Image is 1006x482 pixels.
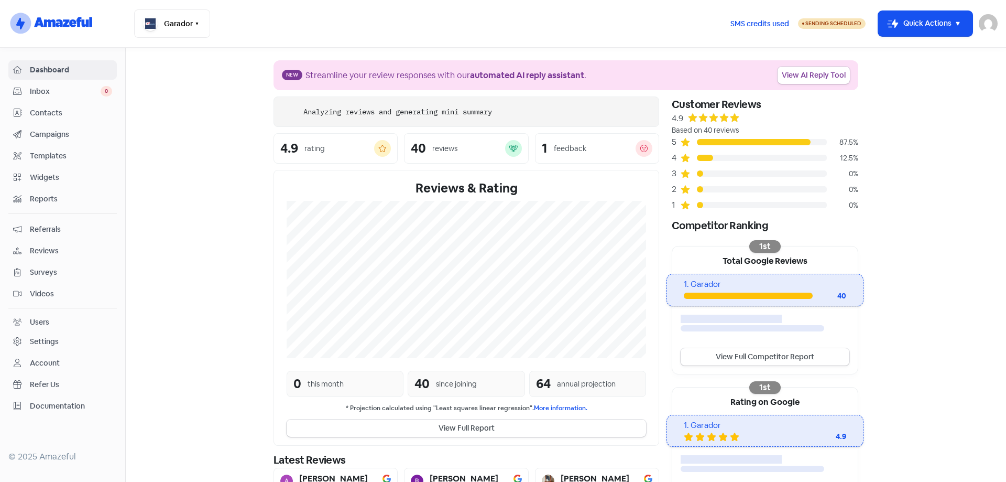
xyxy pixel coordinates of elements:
a: Videos [8,284,117,304]
span: Contacts [30,108,112,119]
div: Customer Reviews [672,97,858,112]
div: Users [30,317,49,328]
div: 3 [672,167,680,180]
span: SMS credits used [730,18,789,29]
a: Widgets [8,168,117,187]
a: More information. [534,404,587,412]
div: 1. Garador [684,420,846,432]
div: Total Google Reviews [672,247,858,274]
div: 0% [827,200,858,211]
div: 4.9 [280,142,298,155]
div: 1 [542,142,548,155]
span: Inbox [30,86,101,97]
a: Contacts [8,103,117,123]
div: rating [304,143,325,154]
div: reviews [432,143,457,154]
a: 4.9rating [274,133,398,164]
div: Rating on Google [672,388,858,415]
b: automated AI reply assistant [470,70,584,81]
a: Dashboard [8,60,117,80]
span: Refer Us [30,379,112,390]
div: Reviews & Rating [287,179,646,198]
div: Latest Reviews [274,452,659,468]
div: 12.5% [827,153,858,164]
button: Garador [134,9,210,38]
div: 1st [749,381,781,394]
button: Quick Actions [878,11,972,36]
small: * Projection calculated using "Least squares linear regression". [287,403,646,413]
div: annual projection [557,379,616,390]
div: 64 [536,374,551,393]
span: Campaigns [30,129,112,140]
a: View AI Reply Tool [778,67,850,84]
a: 1feedback [535,133,659,164]
a: 40reviews [404,133,528,164]
div: 4 [672,152,680,164]
a: Users [8,313,117,332]
a: Referrals [8,220,117,239]
span: Surveys [30,267,112,278]
span: Referrals [30,224,112,235]
div: Based on 40 reviews [672,125,858,136]
a: Account [8,354,117,373]
div: Competitor Ranking [672,218,858,233]
div: Account [30,358,60,369]
div: 4.9 [804,431,846,442]
div: 2 [672,183,680,196]
div: 5 [672,136,680,148]
a: Refer Us [8,375,117,394]
div: this month [308,379,344,390]
div: 4.9 [672,112,683,125]
a: View Full Competitor Report [681,348,849,366]
a: Reviews [8,241,117,261]
a: Campaigns [8,125,117,144]
a: SMS credits used [721,17,798,28]
div: 40 [813,291,846,302]
div: 87.5% [827,137,858,148]
div: © 2025 Amazeful [8,451,117,463]
div: 0% [827,168,858,179]
a: Inbox 0 [8,82,117,101]
div: 1st [749,240,781,253]
div: 1. Garador [684,279,846,291]
div: since joining [436,379,477,390]
span: New [282,70,302,80]
div: Settings [30,336,59,347]
div: Streamline your review responses with our . [305,69,586,82]
span: Videos [30,288,112,299]
a: Reports [8,189,117,209]
a: Settings [8,332,117,351]
div: 0% [827,184,858,195]
a: Surveys [8,263,117,282]
span: Widgets [30,172,112,183]
div: feedback [554,143,586,154]
span: Sending Scheduled [805,20,861,27]
img: User [979,14,998,33]
div: Analyzing reviews and generating mini summary [303,106,492,117]
div: 40 [411,142,426,155]
span: Reports [30,194,112,205]
a: Documentation [8,397,117,416]
div: 0 [293,374,301,393]
div: 1 [672,199,680,211]
span: Dashboard [30,65,112,76]
span: 0 [101,86,112,97]
div: 40 [414,374,430,393]
span: Documentation [30,401,112,412]
button: View Full Report [287,420,646,437]
a: Sending Scheduled [798,17,866,30]
a: Templates [8,146,117,166]
span: Templates [30,151,112,162]
span: Reviews [30,245,112,256]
